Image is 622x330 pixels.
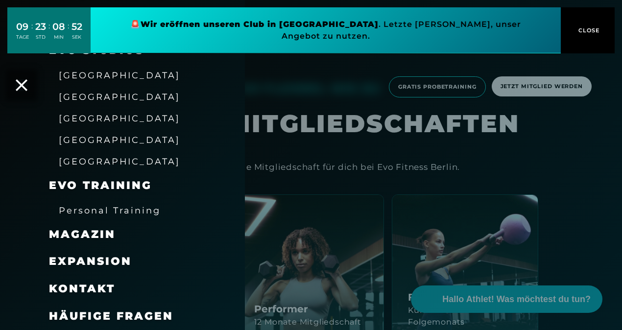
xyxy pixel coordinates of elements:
div: 08 [52,20,65,34]
span: [GEOGRAPHIC_DATA] [59,70,180,80]
div: 23 [35,20,46,34]
div: : [31,21,33,47]
div: TAGE [16,34,29,41]
button: CLOSE [561,7,615,53]
a: [GEOGRAPHIC_DATA] [59,69,180,81]
div: : [68,21,69,47]
a: [GEOGRAPHIC_DATA] [59,91,180,102]
div: 09 [16,20,29,34]
div: MIN [52,34,65,41]
div: 52 [72,20,82,34]
span: CLOSE [576,26,600,35]
div: SEK [72,34,82,41]
div: STD [35,34,46,41]
span: [GEOGRAPHIC_DATA] [59,92,180,102]
div: : [48,21,50,47]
